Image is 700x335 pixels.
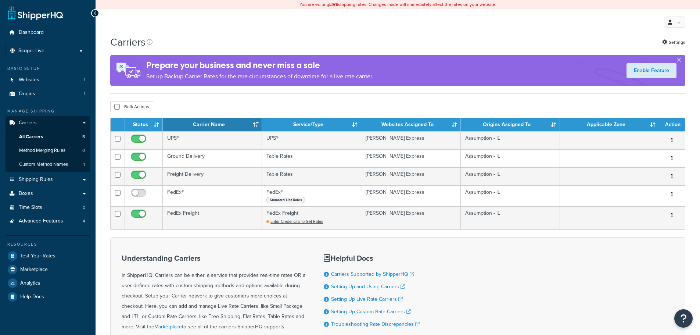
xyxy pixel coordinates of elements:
[6,26,90,39] a: Dashboard
[146,59,373,71] h4: Prepare your business and never miss a sale
[8,6,63,20] a: ShipperHQ Home
[361,131,460,149] td: [PERSON_NAME] Express
[19,161,68,168] span: Custom Method Names
[84,77,85,83] span: 1
[262,149,361,167] td: Table Rates
[125,118,163,131] th: Status: activate to sort column ascending
[6,116,90,172] li: Carriers
[20,253,55,259] span: Test Your Rates
[461,167,560,185] td: Assumption - IL
[659,118,685,131] th: Action
[110,101,153,112] button: Bulk Actions
[262,131,361,149] td: UPS®
[331,295,403,303] a: Setting Up Live Rate Carriers
[19,29,44,36] span: Dashboard
[361,118,460,131] th: Websites Assigned To: activate to sort column ascending
[163,149,262,167] td: Ground Delivery
[6,158,90,171] a: Custom Method Names 1
[110,35,146,49] h1: Carriers
[6,187,90,200] a: Boxes
[6,201,90,214] a: Time Slots 0
[331,283,405,291] a: Setting Up and Using Carriers
[6,87,90,101] a: Origins 1
[83,161,85,168] span: 1
[6,249,90,263] a: Test Your Rates
[662,37,685,47] a: Settings
[329,1,338,8] b: LIVE
[82,147,85,154] span: 0
[262,206,361,229] td: FedEx Freight
[163,206,262,229] td: FedEx Freight
[110,55,146,86] img: ad-rules-rateshop-fe6ec290ccb7230408bd80ed9643f0289d75e0ffd9eb532fc0e269fcd187b520.png
[6,116,90,130] a: Carriers
[6,65,90,72] div: Basic Setup
[6,73,90,87] li: Websites
[83,204,85,211] span: 0
[6,144,90,157] li: Method Merging Rules
[6,214,90,228] a: Advanced Features 4
[461,206,560,229] td: Assumption - IL
[6,214,90,228] li: Advanced Features
[461,149,560,167] td: Assumption - IL
[6,73,90,87] a: Websites 1
[266,197,305,203] span: Standard List Rates
[6,263,90,276] a: Marketplace
[163,131,262,149] td: UPS®
[19,120,37,126] span: Carriers
[163,167,262,185] td: Freight Delivery
[19,77,39,83] span: Websites
[361,167,460,185] td: [PERSON_NAME] Express
[6,201,90,214] li: Time Slots
[18,48,44,54] span: Scope: Live
[6,108,90,114] div: Manage Shipping
[20,267,48,273] span: Marketplace
[163,118,262,131] th: Carrier Name: activate to sort column ascending
[19,190,33,197] span: Boxes
[6,130,90,144] a: All Carriers 5
[331,270,414,278] a: Carriers Supported by ShipperHQ
[83,218,85,224] span: 4
[262,167,361,185] td: Table Rates
[262,118,361,131] th: Service/Type: activate to sort column ascending
[19,91,35,97] span: Origins
[6,173,90,186] a: Shipping Rules
[6,87,90,101] li: Origins
[6,290,90,303] a: Help Docs
[154,323,182,331] a: Marketplace
[266,218,323,224] a: Enter Credentials to Get Rates
[20,280,40,286] span: Analytics
[6,158,90,171] li: Custom Method Names
[19,204,42,211] span: Time Slots
[6,144,90,157] a: Method Merging Rules 0
[331,308,411,316] a: Setting Up Custom Rate Carriers
[84,91,85,97] span: 1
[361,185,460,206] td: [PERSON_NAME] Express
[146,71,373,82] p: Set up Backup Carrier Rates for the rare circumstances of downtime for a live rate carrier.
[461,185,560,206] td: Assumption - IL
[19,147,65,154] span: Method Merging Rules
[82,134,85,140] span: 5
[331,320,420,328] a: Troubleshooting Rate Discrepancies
[163,185,262,206] td: FedEx®
[270,218,323,224] span: Enter Credentials to Get Rates
[122,254,305,332] div: In ShipperHQ, Carriers can be either, a service that provides real-time rates OR a user-defined r...
[461,118,560,131] th: Origins Assigned To: activate to sort column ascending
[627,63,676,78] a: Enable Feature
[262,185,361,206] td: FedEx®
[19,177,53,183] span: Shipping Rules
[560,118,659,131] th: Applicable Zone: activate to sort column ascending
[6,277,90,290] a: Analytics
[361,206,460,229] td: [PERSON_NAME] Express
[324,254,420,262] h3: Helpful Docs
[19,218,63,224] span: Advanced Features
[6,241,90,247] div: Resources
[122,254,305,262] h3: Understanding Carriers
[19,134,43,140] span: All Carriers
